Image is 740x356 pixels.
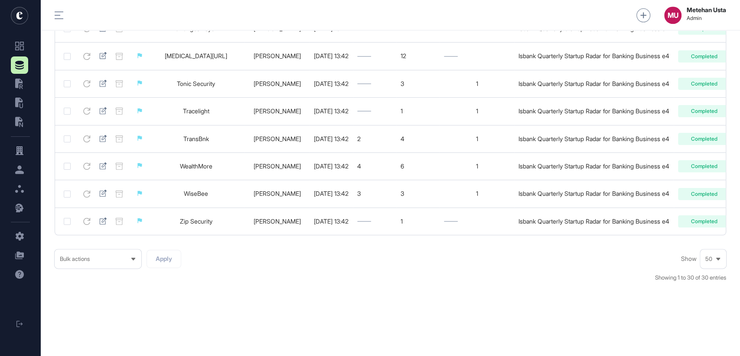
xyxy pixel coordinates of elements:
[678,160,730,172] div: Completed
[681,255,697,262] span: Show
[314,135,349,142] div: [DATE] 13:42
[401,218,435,225] div: 1
[254,107,301,115] a: [PERSON_NAME]
[357,135,392,142] div: 2
[183,135,209,142] a: TransBnk
[254,80,301,87] a: [PERSON_NAME]
[705,256,712,262] span: 50
[401,163,435,170] div: 6
[175,25,217,32] a: StrongestLayer
[444,80,510,87] div: 1
[444,190,510,197] div: 1
[518,80,669,87] div: Isbank Quarterly Startup Radar for Banking Business e4
[678,133,730,145] div: Completed
[357,163,392,170] div: 4
[518,53,669,59] div: Isbank Quarterly Startup Radar for Banking Business e4
[314,218,349,225] div: [DATE] 13:42
[401,53,435,59] div: 12
[183,107,209,115] a: Tracelight
[444,163,510,170] div: 1
[314,53,349,59] div: [DATE] 13:42
[180,218,212,225] a: Zip Security
[655,274,726,282] div: Showing 1 to 30 of 30 entries
[678,105,730,117] div: Completed
[254,162,301,170] a: [PERSON_NAME]
[518,108,669,115] div: Isbank Quarterly Startup Radar for Banking Business e4
[444,108,510,115] div: 1
[314,108,349,115] div: [DATE] 13:42
[401,190,435,197] div: 3
[678,50,730,63] div: Completed
[444,135,510,142] div: 1
[678,188,730,200] div: Completed
[254,135,301,142] a: [PERSON_NAME]
[518,218,669,225] div: Isbank Quarterly Startup Radar for Banking Business e4
[678,78,730,90] div: Completed
[180,162,212,170] a: WealthMore
[518,190,669,197] div: Isbank Quarterly Startup Radar for Banking Business e4
[254,52,301,59] a: [PERSON_NAME]
[687,7,726,13] strong: Metehan Usta
[518,135,669,142] div: Isbank Quarterly Startup Radar for Banking Business e4
[687,15,726,21] span: Admin
[401,108,435,115] div: 1
[165,52,227,59] a: [MEDICAL_DATA][URL]
[678,215,730,227] div: Completed
[60,256,90,262] span: Bulk actions
[401,135,435,142] div: 4
[314,80,349,87] div: [DATE] 13:42
[254,190,301,197] a: [PERSON_NAME]
[357,190,392,197] div: 3
[314,163,349,170] div: [DATE] 13:42
[518,163,669,170] div: Isbank Quarterly Startup Radar for Banking Business e4
[314,190,349,197] div: [DATE] 13:42
[664,7,681,24] button: MU
[254,218,301,225] a: [PERSON_NAME]
[254,25,301,32] a: [PERSON_NAME]
[177,80,215,87] a: Tonic Security
[184,190,208,197] a: WiseBee
[401,80,435,87] div: 3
